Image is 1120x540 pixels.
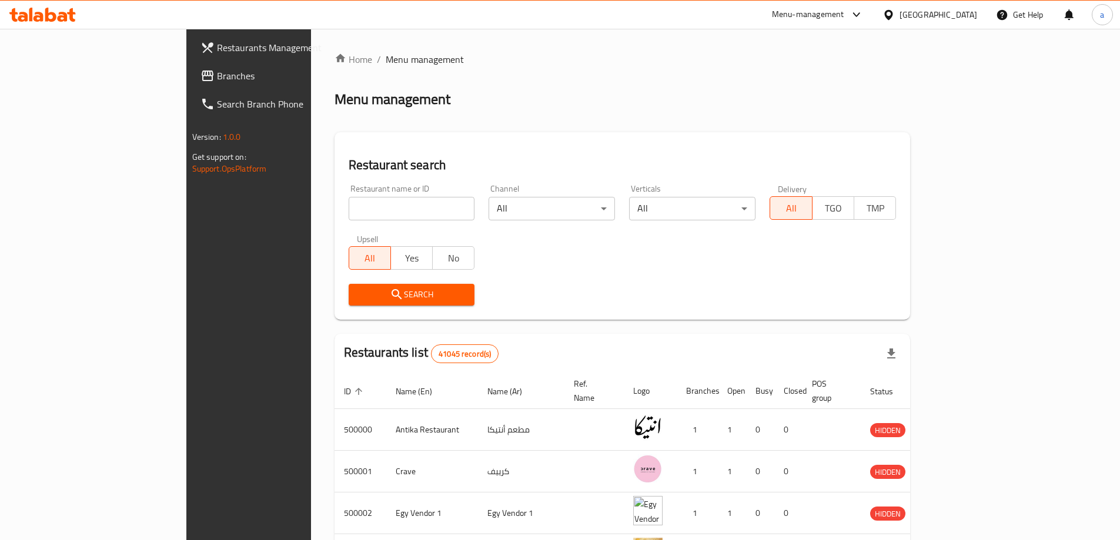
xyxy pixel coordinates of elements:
button: No [432,246,474,270]
div: Menu-management [772,8,844,22]
label: Upsell [357,234,379,243]
td: 0 [774,492,803,534]
span: POS group [812,377,847,405]
div: All [489,197,615,220]
td: 1 [718,492,746,534]
td: 0 [746,451,774,492]
td: Egy Vendor 1 [386,492,478,534]
span: HIDDEN [870,424,905,437]
span: Version: [192,129,221,145]
img: Egy Vendor 1 [633,496,663,525]
span: Search Branch Phone [217,97,364,111]
th: Busy [746,373,774,409]
span: Name (En) [396,384,447,398]
a: Branches [191,62,373,90]
div: All [629,197,755,220]
button: All [349,246,391,270]
a: Search Branch Phone [191,90,373,118]
td: 0 [746,492,774,534]
span: 41045 record(s) [432,348,498,360]
span: Search [358,287,466,302]
button: TGO [812,196,854,220]
a: Restaurants Management [191,33,373,62]
td: 1 [718,451,746,492]
span: HIDDEN [870,507,905,521]
th: Logo [624,373,677,409]
td: Antika Restaurant [386,409,478,451]
div: HIDDEN [870,423,905,437]
h2: Restaurants list [344,344,499,363]
span: Ref. Name [574,377,610,405]
div: Total records count [431,344,499,363]
button: Search [349,284,475,306]
span: ID [344,384,366,398]
span: No [437,250,470,267]
td: 1 [718,409,746,451]
span: Branches [217,69,364,83]
li: / [377,52,381,66]
span: Get support on: [192,149,246,165]
td: 1 [677,409,718,451]
th: Open [718,373,746,409]
th: Branches [677,373,718,409]
span: Restaurants Management [217,41,364,55]
span: Status [870,384,908,398]
span: TMP [859,200,891,217]
div: HIDDEN [870,465,905,479]
h2: Menu management [335,90,450,109]
span: Name (Ar) [487,384,537,398]
span: 1.0.0 [223,129,241,145]
img: Crave [633,454,663,484]
span: Yes [396,250,428,267]
td: Egy Vendor 1 [478,492,564,534]
span: HIDDEN [870,465,905,479]
button: All [770,196,812,220]
div: [GEOGRAPHIC_DATA] [900,8,977,21]
span: All [775,200,807,217]
span: a [1100,8,1104,21]
a: Support.OpsPlatform [192,161,267,176]
td: 0 [774,409,803,451]
button: Yes [390,246,433,270]
td: 0 [746,409,774,451]
td: مطعم أنتيكا [478,409,564,451]
img: Antika Restaurant [633,412,663,442]
div: Export file [877,340,905,368]
span: Menu management [386,52,464,66]
th: Closed [774,373,803,409]
h2: Restaurant search [349,156,897,174]
td: 1 [677,492,718,534]
span: All [354,250,386,267]
td: 1 [677,451,718,492]
td: Crave [386,451,478,492]
td: كرييف [478,451,564,492]
span: TGO [817,200,850,217]
td: 0 [774,451,803,492]
input: Search for restaurant name or ID.. [349,197,475,220]
label: Delivery [778,185,807,193]
button: TMP [854,196,896,220]
nav: breadcrumb [335,52,911,66]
